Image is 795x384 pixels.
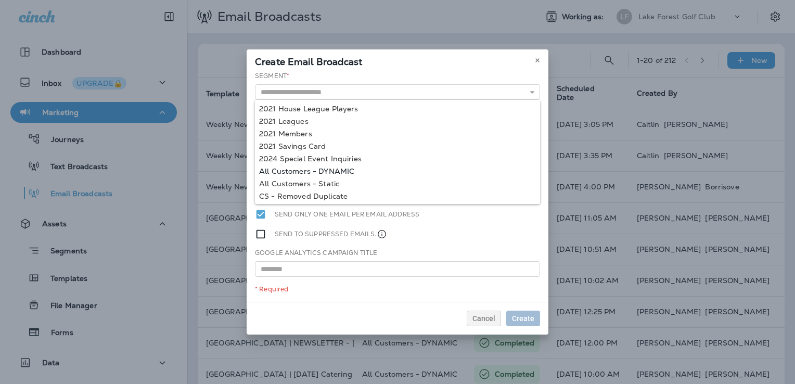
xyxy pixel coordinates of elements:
label: Send to suppressed emails. [275,228,387,240]
div: 2021 Leagues [259,117,536,125]
button: Cancel [467,311,501,326]
div: All Customers - Static [259,180,536,188]
div: 2024 Special Event Inquiries [259,155,536,163]
div: * Required [255,285,540,293]
label: Google Analytics Campaign Title [255,249,377,257]
div: 2021 Savings Card [259,142,536,150]
span: Create [512,315,534,322]
span: Cancel [472,315,495,322]
button: Create [506,311,540,326]
div: 2021 Members [259,130,536,138]
label: Send only one email per email address [275,209,419,220]
div: CS - Removed Duplicate [259,192,536,200]
div: Create Email Broadcast [247,49,548,71]
div: All Customers - DYNAMIC [259,167,536,175]
label: Segment [255,72,289,80]
div: 2021 House League Players [259,105,536,113]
